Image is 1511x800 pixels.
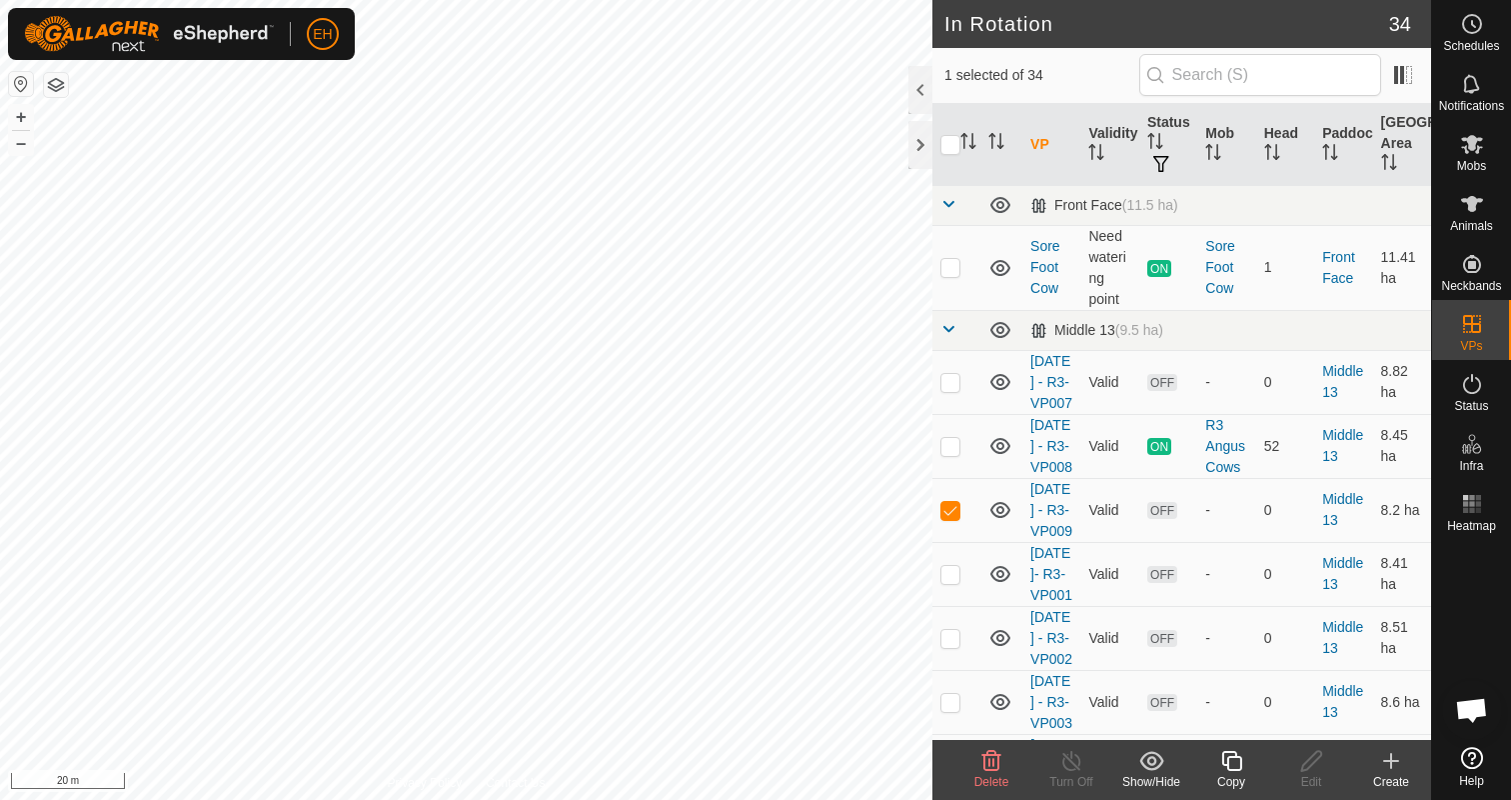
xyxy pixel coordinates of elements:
span: 34 [1389,9,1411,39]
span: ON [1147,260,1171,277]
p-sorticon: Activate to sort [1088,147,1104,163]
td: 0 [1256,670,1314,734]
div: Create [1351,773,1431,791]
a: [DATE] - R3-VP002 [1030,609,1072,667]
span: Heatmap [1447,520,1496,532]
a: Middle 13 [1322,619,1363,656]
td: 11.41 ha [1373,225,1431,310]
a: Middle 13 [1322,683,1363,720]
th: Validity [1080,104,1138,186]
div: Show/Hide [1111,773,1191,791]
a: [DATE] - R3-VP004 [1030,737,1072,795]
button: – [9,131,33,155]
button: + [9,105,33,129]
a: Sore Foot Cow [1030,238,1060,296]
span: Neckbands [1441,280,1501,292]
a: [DATE] - R3-VP009 [1030,481,1072,539]
a: [DATE] - R3-VP003 [1030,673,1072,731]
td: Valid [1080,606,1138,670]
p-sorticon: Activate to sort [960,136,976,152]
td: 8.29 ha [1373,734,1431,798]
div: - [1205,500,1247,521]
span: OFF [1147,502,1177,519]
th: Status [1139,104,1197,186]
div: Front Face [1030,197,1178,214]
td: 0 [1256,734,1314,798]
div: Turn Off [1031,773,1111,791]
span: Infra [1459,460,1483,472]
a: Open chat [1442,680,1502,740]
span: Animals [1450,220,1493,232]
span: (11.5 ha) [1122,197,1178,213]
p-sorticon: Activate to sort [1264,147,1280,163]
td: 8.45 ha [1373,414,1431,478]
div: - [1205,564,1247,585]
button: Map Layers [44,73,68,97]
p-sorticon: Activate to sort [1205,147,1221,163]
p-sorticon: Activate to sort [1147,136,1163,152]
a: Help [1432,739,1511,795]
span: Mobs [1457,160,1486,172]
a: [DATE]- R3-VP001 [1030,545,1072,603]
td: 0 [1256,542,1314,606]
th: Paddock [1314,104,1372,186]
th: VP [1022,104,1080,186]
td: Valid [1080,542,1138,606]
td: Need watering point [1080,225,1138,310]
th: Mob [1197,104,1255,186]
a: [DATE] - R3-VP007 [1030,353,1072,411]
span: OFF [1147,694,1177,711]
td: 8.41 ha [1373,542,1431,606]
span: 1 selected of 34 [944,65,1139,86]
th: Head [1256,104,1314,186]
td: 8.51 ha [1373,606,1431,670]
span: OFF [1147,630,1177,647]
td: Valid [1080,350,1138,414]
td: 8.82 ha [1373,350,1431,414]
td: 0 [1256,606,1314,670]
td: Valid [1080,734,1138,798]
span: Help [1459,775,1484,787]
td: Valid [1080,414,1138,478]
a: Front Face [1322,249,1355,286]
div: - [1205,372,1247,393]
div: - [1205,628,1247,649]
input: Search (S) [1139,54,1381,96]
div: R3 Angus Cows [1205,415,1247,478]
a: [DATE] - R3-VP008 [1030,417,1072,475]
span: EH [313,24,332,45]
span: (9.5 ha) [1115,322,1163,338]
p-sorticon: Activate to sort [1322,147,1338,163]
span: Status [1454,400,1488,412]
td: Valid [1080,670,1138,734]
td: 8.6 ha [1373,670,1431,734]
a: Middle 13 [1322,491,1363,528]
span: OFF [1147,374,1177,391]
div: Sore Foot Cow [1205,236,1247,299]
span: Schedules [1443,40,1499,52]
h2: In Rotation [944,12,1389,36]
td: 0 [1256,350,1314,414]
div: - [1205,692,1247,713]
div: Copy [1191,773,1271,791]
td: 0 [1256,478,1314,542]
td: Valid [1080,478,1138,542]
span: Notifications [1439,100,1504,112]
span: ON [1147,438,1171,455]
td: 8.2 ha [1373,478,1431,542]
span: OFF [1147,566,1177,583]
span: Delete [974,775,1009,789]
th: [GEOGRAPHIC_DATA] Area [1373,104,1431,186]
div: Edit [1271,773,1351,791]
p-sorticon: Activate to sort [988,136,1004,152]
p-sorticon: Activate to sort [1381,157,1397,173]
a: Privacy Policy [387,774,462,792]
td: 52 [1256,414,1314,478]
a: Middle 13 [1322,427,1363,464]
a: Middle 13 [1322,555,1363,592]
td: 1 [1256,225,1314,310]
a: Middle 13 [1322,363,1363,400]
img: Gallagher Logo [24,16,274,52]
button: Reset Map [9,72,33,96]
span: VPs [1460,340,1482,352]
